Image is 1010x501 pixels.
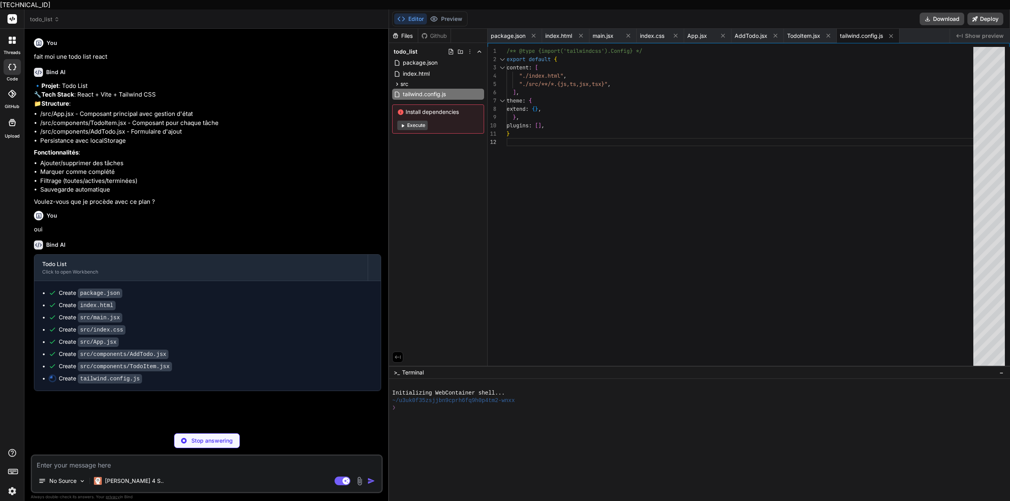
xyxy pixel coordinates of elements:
span: export [507,56,526,63]
div: Create [59,301,116,309]
span: [ [535,122,538,129]
li: Persistance avec localStorage [40,136,381,145]
span: theme [507,97,522,104]
button: Editor [394,13,427,24]
div: 2 [488,55,496,63]
div: Github [418,32,451,40]
div: 6 [488,88,496,97]
span: tailwind.config.js [840,32,883,40]
span: TodoItem.jsx [787,32,820,40]
div: Create [59,362,172,371]
div: Create [59,289,122,297]
span: >_ [394,369,400,376]
span: package.json [402,58,438,67]
span: − [999,369,1004,376]
span: : [529,64,532,71]
span: , [563,72,567,79]
span: ~/u3uk0f35zsjjbn9cprh6fq9h0p4tm2-wnxx [392,397,515,404]
label: GitHub [5,103,19,110]
p: Voulez-vous que je procède avec ce plan ? [34,197,381,207]
span: index.css [640,32,664,40]
div: Create [59,313,122,322]
span: ] [513,89,516,96]
img: settings [6,484,19,498]
h6: Bind AI [46,68,65,76]
button: Preview [427,13,466,24]
span: AddTodo.jsx [735,32,767,40]
div: 9 [488,113,496,121]
span: Show preview [965,32,1004,40]
span: package.json [491,32,526,40]
span: } [535,105,538,112]
div: 10 [488,121,496,130]
div: 3 [488,63,496,72]
span: src [400,80,408,88]
span: : [529,122,532,129]
button: Todo ListClick to open Workbench [34,255,368,281]
img: Claude 4 Sonnet [94,477,102,485]
span: default [529,56,551,63]
img: icon [367,477,375,485]
li: Filtrage (toutes/actives/terminées) [40,177,381,186]
div: 5 [488,80,496,88]
code: tailwind.config.js [78,374,142,384]
span: , [516,114,519,121]
p: oui [34,225,381,234]
span: Install dependencies [397,108,479,116]
code: src/main.jsx [78,313,122,322]
span: { [529,97,532,104]
span: ] [538,122,541,129]
div: Create [59,326,125,334]
span: tailwind.config.js [402,89,447,99]
code: src/components/AddTodo.jsx [78,350,168,359]
div: Create [59,350,168,358]
p: Stop answering [191,437,233,445]
span: { [532,105,535,112]
code: package.json [78,289,122,298]
div: Create [59,374,142,383]
span: } [507,130,510,137]
div: Click to open Workbench [42,269,360,275]
span: Terminal [402,369,424,376]
span: main.jsx [593,32,613,40]
label: code [7,76,18,82]
code: index.html [78,301,116,310]
div: Todo List [42,260,360,268]
p: No Source [49,477,77,485]
button: − [998,366,1005,379]
div: Click to collapse the range. [497,63,507,72]
span: index.html [545,32,572,40]
h6: You [47,212,57,220]
button: Execute [397,121,428,130]
span: , [541,122,544,129]
div: 12 [488,138,496,146]
span: privacy [106,494,120,499]
div: 11 [488,130,496,138]
p: [PERSON_NAME] 4 S.. [105,477,164,485]
div: 8 [488,105,496,113]
span: /** @type {import('tailwindcss').Config} */ [507,47,642,54]
li: /src/components/AddTodo.jsx - Formulaire d'ajout [40,127,381,136]
p: Always double-check its answers. Your in Bind [31,493,383,501]
h6: You [47,39,57,47]
span: ❯ [392,404,396,412]
span: extend [507,105,526,112]
img: attachment [355,477,364,486]
strong: Structure [41,100,69,107]
span: [ [535,64,538,71]
div: Click to collapse the range. [497,97,507,105]
span: { [554,56,557,63]
span: index.html [402,69,430,78]
span: , [608,80,611,88]
span: plugins [507,122,529,129]
span: todo_list [394,48,417,56]
code: src/components/TodoItem.jsx [78,362,172,371]
span: App.jsx [687,32,707,40]
p: 🔹 : Todo List 🔧 : React + Vite + Tailwind CSS 📁 : [34,82,381,108]
li: Marquer comme complété [40,168,381,177]
label: Upload [5,133,20,140]
div: Click to collapse the range. [497,55,507,63]
li: /src/App.jsx - Composant principal avec gestion d'état [40,110,381,119]
h6: Bind AI [46,241,65,249]
strong: Fonctionnalités [34,149,79,156]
